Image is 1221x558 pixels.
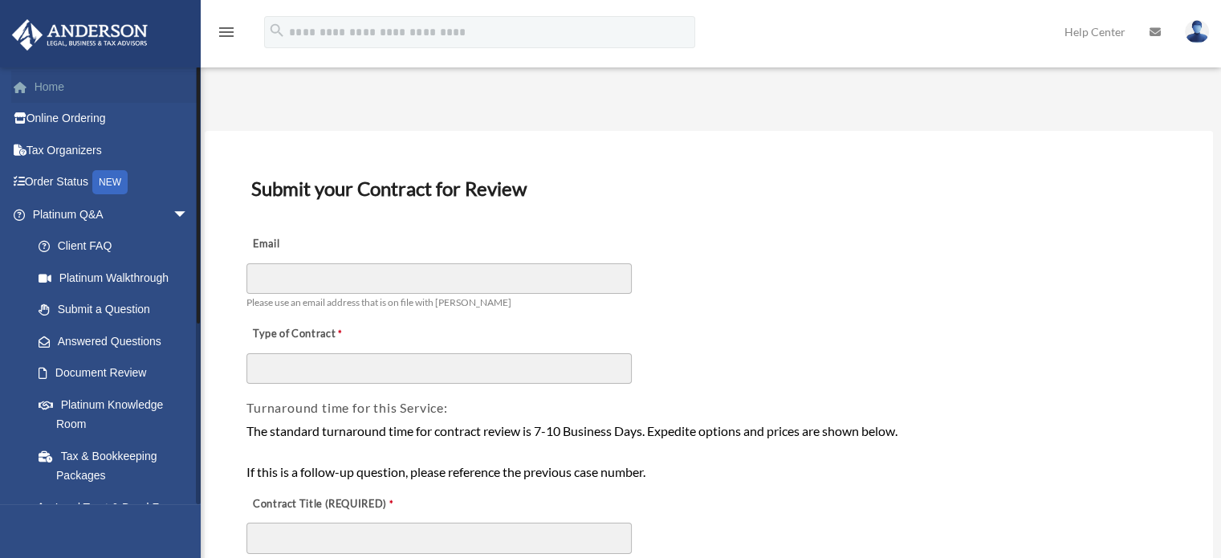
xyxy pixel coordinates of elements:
[22,357,205,389] a: Document Review
[92,170,128,194] div: NEW
[22,294,213,326] a: Submit a Question
[246,400,447,415] span: Turnaround time for this Service:
[246,493,407,515] label: Contract Title (REQUIRED)
[246,234,407,256] label: Email
[11,134,213,166] a: Tax Organizers
[22,230,213,263] a: Client FAQ
[217,28,236,42] a: menu
[11,103,213,135] a: Online Ordering
[217,22,236,42] i: menu
[173,198,205,231] span: arrow_drop_down
[22,440,213,491] a: Tax & Bookkeeping Packages
[7,19,153,51] img: Anderson Advisors Platinum Portal
[268,22,286,39] i: search
[246,324,407,346] label: Type of Contract
[22,491,213,523] a: Land Trust & Deed Forum
[246,421,1171,483] div: The standard turnaround time for contract review is 7-10 Business Days. Expedite options and pric...
[246,296,511,308] span: Please use an email address that is on file with [PERSON_NAME]
[245,172,1173,206] h3: Submit your Contract for Review
[22,262,213,294] a: Platinum Walkthrough
[22,389,213,440] a: Platinum Knowledge Room
[11,166,213,199] a: Order StatusNEW
[11,71,213,103] a: Home
[11,198,213,230] a: Platinum Q&Aarrow_drop_down
[22,325,213,357] a: Answered Questions
[1185,20,1209,43] img: User Pic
